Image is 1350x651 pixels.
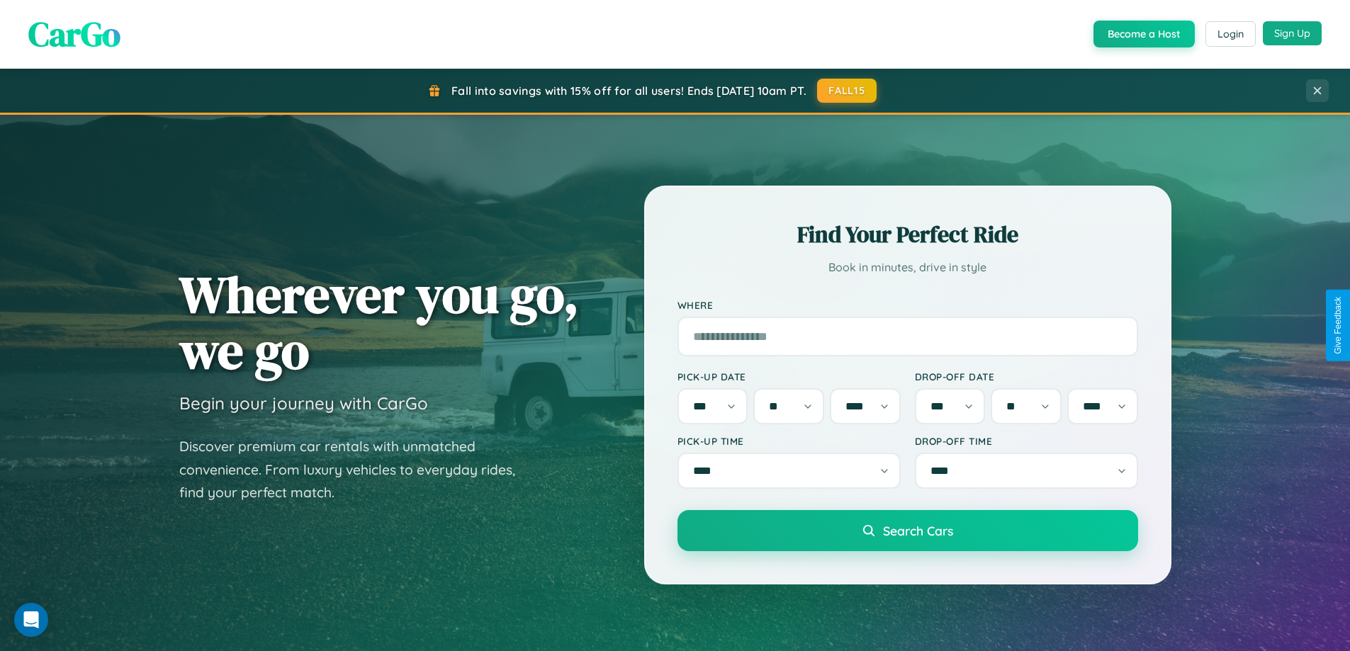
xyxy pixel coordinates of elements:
div: Give Feedback [1333,297,1343,354]
label: Pick-up Time [677,435,901,447]
span: Search Cars [883,523,953,538]
h2: Find Your Perfect Ride [677,219,1138,250]
p: Discover premium car rentals with unmatched convenience. From luxury vehicles to everyday rides, ... [179,435,534,504]
span: CarGo [28,11,120,57]
label: Where [677,299,1138,311]
h3: Begin your journey with CarGo [179,392,428,414]
button: Sign Up [1263,21,1322,45]
span: Fall into savings with 15% off for all users! Ends [DATE] 10am PT. [451,84,806,98]
label: Pick-up Date [677,370,901,383]
p: Book in minutes, drive in style [677,257,1138,278]
button: Login [1205,21,1256,47]
button: Become a Host [1093,21,1195,47]
button: FALL15 [817,79,877,103]
h1: Wherever you go, we go [179,266,579,378]
label: Drop-off Date [915,370,1138,383]
label: Drop-off Time [915,435,1138,447]
button: Search Cars [677,510,1138,551]
div: Open Intercom Messenger [14,603,48,637]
